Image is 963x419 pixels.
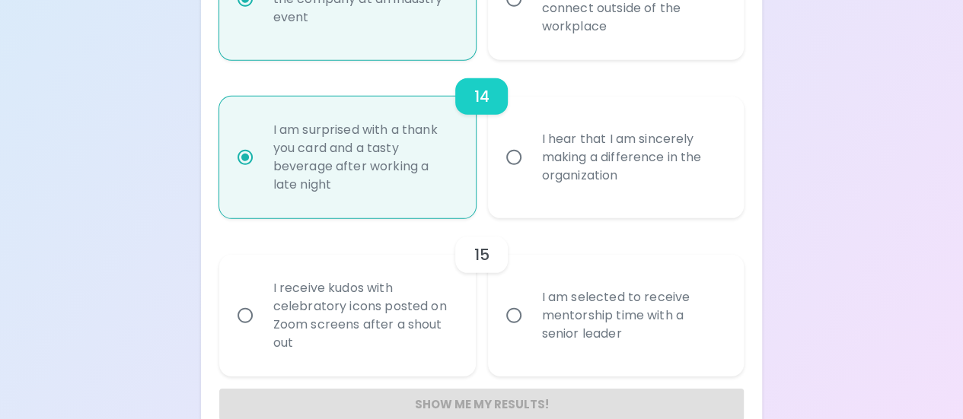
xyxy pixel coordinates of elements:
div: I hear that I am sincerely making a difference in the organization [530,112,736,203]
div: I am surprised with a thank you card and a tasty beverage after working a late night [261,103,467,212]
div: choice-group-check [219,60,745,218]
div: I am selected to receive mentorship time with a senior leader [530,270,736,361]
h6: 14 [474,84,489,109]
div: I receive kudos with celebratory icons posted on Zoom screens after a shout out [261,261,467,370]
div: choice-group-check [219,218,745,376]
h6: 15 [474,243,489,267]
